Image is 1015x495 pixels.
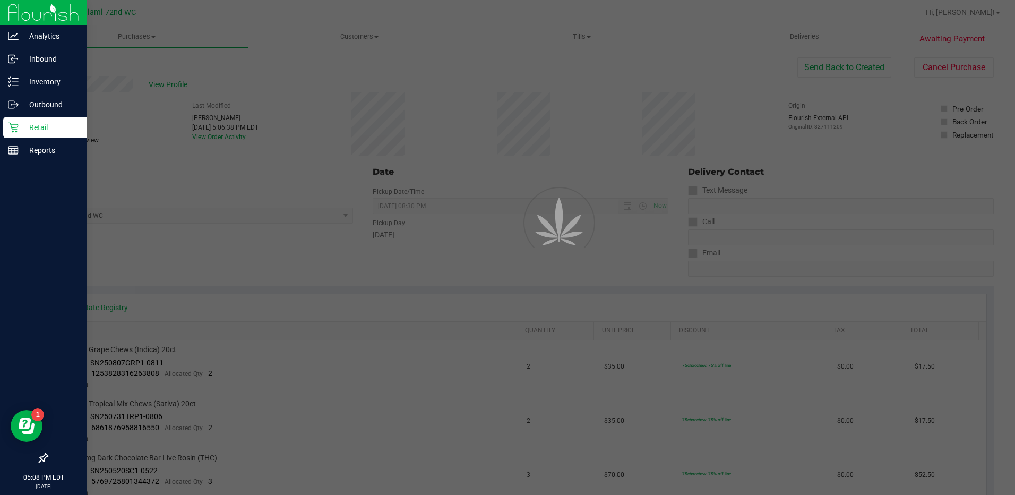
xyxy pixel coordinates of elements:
[31,408,44,421] iframe: Resource center unread badge
[19,53,82,65] p: Inbound
[8,76,19,87] inline-svg: Inventory
[19,121,82,134] p: Retail
[8,145,19,156] inline-svg: Reports
[8,54,19,64] inline-svg: Inbound
[8,99,19,110] inline-svg: Outbound
[11,410,42,442] iframe: Resource center
[19,144,82,157] p: Reports
[5,473,82,482] p: 05:08 PM EDT
[8,122,19,133] inline-svg: Retail
[19,30,82,42] p: Analytics
[8,31,19,41] inline-svg: Analytics
[19,75,82,88] p: Inventory
[19,98,82,111] p: Outbound
[5,482,82,490] p: [DATE]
